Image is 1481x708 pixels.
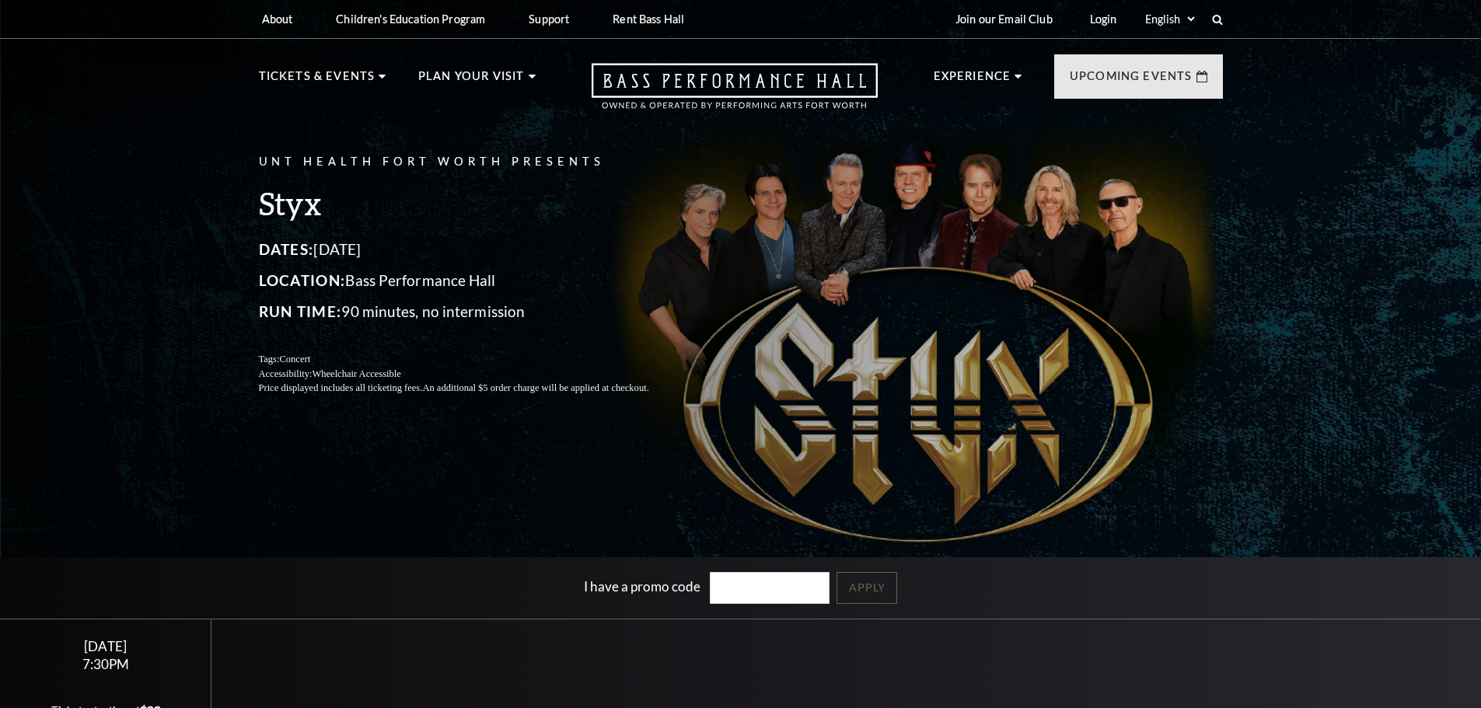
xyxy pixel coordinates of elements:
[259,302,342,320] span: Run Time:
[529,12,569,26] p: Support
[259,299,686,324] p: 90 minutes, no intermission
[19,657,193,671] div: 7:30PM
[262,12,293,26] p: About
[259,381,686,396] p: Price displayed includes all ticketing fees.
[259,67,375,95] p: Tickets & Events
[422,382,648,393] span: An additional $5 order charge will be applied at checkout.
[259,268,686,293] p: Bass Performance Hall
[1070,67,1193,95] p: Upcoming Events
[934,67,1011,95] p: Experience
[312,368,400,379] span: Wheelchair Accessible
[279,354,310,364] span: Concert
[259,237,686,262] p: [DATE]
[259,367,686,382] p: Accessibility:
[259,271,346,289] span: Location:
[418,67,525,95] p: Plan Your Visit
[613,12,684,26] p: Rent Bass Hall
[1142,12,1197,26] select: Select:
[259,183,686,223] h3: Styx
[259,240,314,258] span: Dates:
[19,638,193,654] div: [DATE]
[584,578,700,595] label: I have a promo code
[259,152,686,172] p: UNT Health Fort Worth Presents
[336,12,485,26] p: Children's Education Program
[259,352,686,367] p: Tags:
